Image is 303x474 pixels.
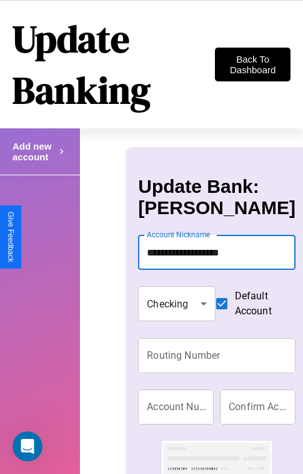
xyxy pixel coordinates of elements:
div: Checking [138,286,215,321]
h1: Update Banking [12,13,215,116]
label: Account Nickname [147,229,211,240]
iframe: Intercom live chat [12,431,42,461]
span: Default Account [235,289,286,319]
button: Back To Dashboard [215,48,291,81]
div: Give Feedback [6,212,15,262]
h3: Update Bank: [PERSON_NAME] [138,176,296,219]
h4: Add new account [12,141,56,162]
